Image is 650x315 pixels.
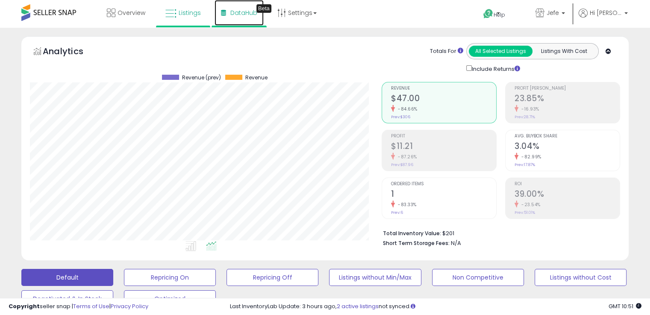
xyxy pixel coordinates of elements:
small: -23.54% [518,201,541,208]
span: Profit [391,134,496,139]
button: Non Competitive [432,269,524,286]
a: Privacy Policy [111,302,148,310]
button: Listings without Cost [535,269,626,286]
span: Help [494,11,505,18]
button: Optimized [124,290,216,307]
a: Help [476,2,522,28]
button: Repricing Off [226,269,318,286]
button: Default [21,269,113,286]
span: Revenue [245,75,268,81]
h5: Analytics [43,45,100,59]
span: DataHub [230,9,257,17]
div: Include Returns [460,64,530,73]
small: Prev: 6 [391,210,403,215]
small: -83.33% [395,201,417,208]
li: $201 [383,227,614,238]
small: Prev: $87.96 [391,162,413,167]
span: Revenue (prev) [182,75,221,81]
a: Terms of Use [73,302,109,310]
span: Jefe [547,9,559,17]
button: All Selected Listings [469,46,532,57]
div: seller snap | | [9,303,148,311]
small: Prev: 17.87% [515,162,535,167]
small: Prev: 28.71% [515,114,535,120]
h2: 23.85% [515,93,620,105]
b: Total Inventory Value: [383,230,441,237]
span: Avg. Buybox Share [515,134,620,139]
strong: Copyright [9,302,40,310]
div: Totals For [430,47,463,55]
small: Prev: $306 [391,114,410,120]
h2: 3.04% [515,141,620,153]
span: 2025-10-7 10:51 GMT [609,302,641,310]
span: Listings [179,9,201,17]
button: Listings without Min/Max [329,269,421,286]
button: Deactivated & In Stock [21,290,113,307]
i: Get Help [483,9,494,19]
button: Repricing On [124,269,216,286]
small: -16.93% [518,106,539,112]
div: Last InventoryLab Update: 3 hours ago, not synced. [230,303,641,311]
div: Tooltip anchor [256,4,271,13]
span: ROI [515,182,620,187]
a: Hi [PERSON_NAME] [579,9,628,28]
span: N/A [451,239,461,247]
span: Profit [PERSON_NAME] [515,86,620,91]
h2: 39.00% [515,189,620,201]
h2: $47.00 [391,93,496,105]
button: Listings With Cost [532,46,596,57]
span: Hi [PERSON_NAME] [590,9,622,17]
span: Overview [118,9,145,17]
h2: 1 [391,189,496,201]
b: Short Term Storage Fees: [383,239,450,247]
h2: $11.21 [391,141,496,153]
small: Prev: 51.01% [515,210,535,215]
small: -84.66% [395,106,418,112]
a: 2 active listings [337,302,379,310]
span: Ordered Items [391,182,496,187]
span: Revenue [391,86,496,91]
small: -87.26% [395,154,417,160]
small: -82.99% [518,154,541,160]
